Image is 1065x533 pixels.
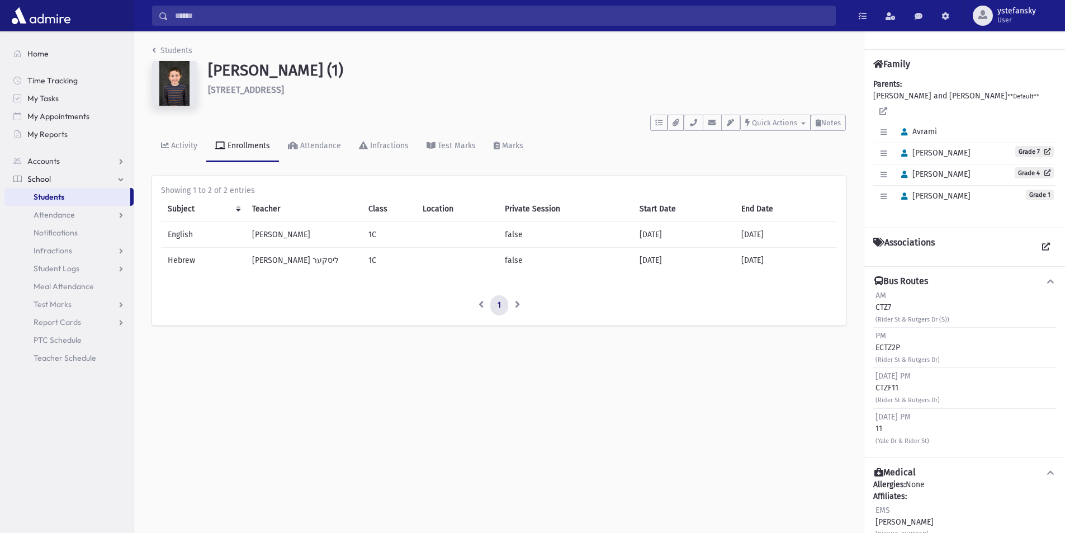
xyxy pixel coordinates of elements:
span: Avrami [896,127,937,136]
div: 11 [875,411,929,446]
td: [DATE] [735,222,837,248]
h4: Bus Routes [874,276,928,287]
a: Activity [152,131,206,162]
button: Bus Routes [873,276,1056,287]
div: Activity [169,141,197,150]
span: EMS [875,506,890,515]
th: Subject [161,196,245,222]
th: End Date [735,196,837,222]
a: Enrollments [206,131,279,162]
span: School [27,174,51,184]
td: false [498,248,632,273]
span: Notifications [34,228,78,238]
span: PTC Schedule [34,335,82,345]
span: My Appointments [27,111,89,121]
a: School [4,170,134,188]
span: [DATE] PM [875,412,911,422]
td: [DATE] [735,248,837,273]
img: AdmirePro [9,4,73,27]
a: Students [152,46,192,55]
div: Enrollments [225,141,270,150]
a: Report Cards [4,313,134,331]
a: Attendance [279,131,350,162]
span: [PERSON_NAME] [896,169,971,179]
th: Private Session [498,196,632,222]
th: Class [362,196,416,222]
span: Accounts [27,156,60,166]
span: Grade 1 [1026,190,1054,200]
h4: Family [873,59,910,69]
span: My Tasks [27,93,59,103]
a: Attendance [4,206,134,224]
b: Parents: [873,79,902,89]
span: Time Tracking [27,76,78,86]
span: Meal Attendance [34,281,94,291]
span: [PERSON_NAME] [896,191,971,201]
span: ystefansky [997,7,1036,16]
th: Teacher [245,196,362,222]
td: false [498,222,632,248]
b: Allergies: [873,480,906,489]
th: Start Date [633,196,735,222]
div: [PERSON_NAME] and [PERSON_NAME] [873,78,1056,219]
td: [DATE] [633,248,735,273]
div: CTZ7 [875,290,949,325]
a: My Reports [4,125,134,143]
td: [PERSON_NAME] [245,222,362,248]
div: Showing 1 to 2 of 2 entries [161,185,837,196]
h4: Associations [873,237,935,257]
div: Test Marks [436,141,476,150]
a: Grade 4 [1015,167,1054,178]
div: ECTZ2P [875,330,940,365]
button: Notes [811,115,846,131]
a: Test Marks [418,131,485,162]
a: Infractions [350,131,418,162]
div: Attendance [298,141,341,150]
small: (Rider St & Rutgers Dr) [875,356,940,364]
a: Test Marks [4,295,134,313]
b: Affiliates: [873,492,907,501]
a: PTC Schedule [4,331,134,349]
span: Quick Actions [752,119,797,127]
a: 1 [490,295,508,315]
td: English [161,222,245,248]
span: My Reports [27,129,68,139]
h6: [STREET_ADDRESS] [208,84,846,95]
small: (Yale Dr & Rider St) [875,437,929,445]
button: Medical [873,467,1056,479]
span: [PERSON_NAME] [896,148,971,158]
a: Meal Attendance [4,277,134,295]
a: Student Logs [4,260,134,277]
td: [DATE] [633,222,735,248]
td: Hebrew [161,248,245,273]
a: Notifications [4,224,134,242]
th: Location [416,196,498,222]
small: (Rider St & Rutgers Dr) [875,397,940,404]
a: My Appointments [4,107,134,125]
a: Home [4,45,134,63]
h1: [PERSON_NAME] (1) [208,61,846,80]
h4: Medical [874,467,916,479]
span: Report Cards [34,317,81,327]
a: Marks [485,131,532,162]
span: Test Marks [34,299,72,309]
span: Home [27,49,49,59]
a: My Tasks [4,89,134,107]
a: Grade 7 [1015,146,1054,157]
span: Student Logs [34,263,79,273]
span: Attendance [34,210,75,220]
span: Students [34,192,64,202]
span: Teacher Schedule [34,353,96,363]
input: Search [168,6,835,26]
span: Notes [821,119,841,127]
div: CTZF11 [875,370,940,405]
a: Students [4,188,130,206]
span: Infractions [34,246,72,256]
span: PM [875,331,886,341]
nav: breadcrumb [152,45,192,61]
a: Teacher Schedule [4,349,134,367]
a: Accounts [4,152,134,170]
td: [PERSON_NAME] ליסקער [245,248,362,273]
td: 1C [362,248,416,273]
div: Marks [500,141,523,150]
